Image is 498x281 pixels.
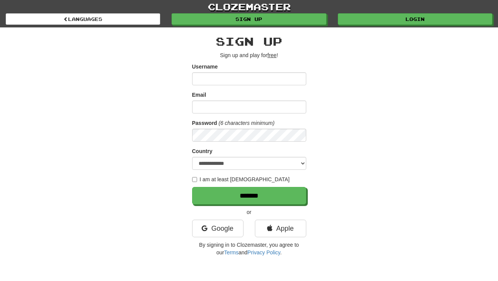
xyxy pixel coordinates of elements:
label: Username [192,63,218,70]
a: Languages [6,13,160,25]
label: Password [192,119,217,127]
h2: Sign up [192,35,306,48]
a: Apple [255,220,306,237]
a: Privacy Policy [247,249,280,255]
a: Login [338,13,492,25]
p: or [192,208,306,216]
p: Sign up and play for ! [192,51,306,59]
label: Country [192,147,213,155]
label: I am at least [DEMOGRAPHIC_DATA] [192,176,290,183]
label: Email [192,91,206,99]
em: (6 characters minimum) [219,120,275,126]
a: Google [192,220,243,237]
a: Terms [224,249,239,255]
a: Sign up [172,13,326,25]
p: By signing in to Clozemaster, you agree to our and . [192,241,306,256]
input: I am at least [DEMOGRAPHIC_DATA] [192,177,197,182]
u: free [267,52,277,58]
